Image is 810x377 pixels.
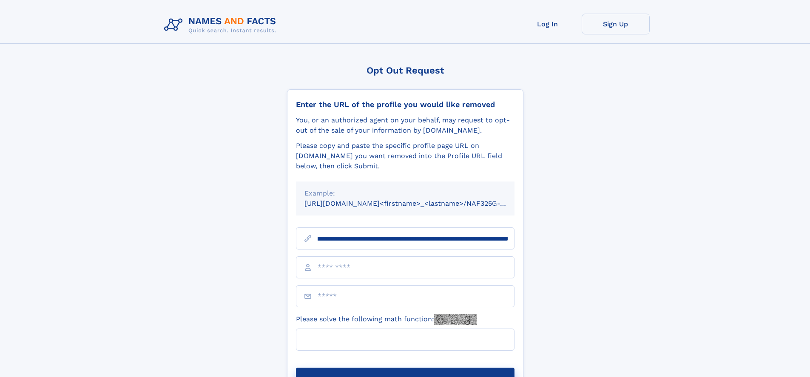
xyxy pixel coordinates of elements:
[582,14,650,34] a: Sign Up
[296,141,514,171] div: Please copy and paste the specific profile page URL on [DOMAIN_NAME] you want removed into the Pr...
[304,188,506,198] div: Example:
[287,65,523,76] div: Opt Out Request
[304,199,531,207] small: [URL][DOMAIN_NAME]<firstname>_<lastname>/NAF325G-xxxxxxxx
[514,14,582,34] a: Log In
[161,14,283,37] img: Logo Names and Facts
[296,115,514,136] div: You, or an authorized agent on your behalf, may request to opt-out of the sale of your informatio...
[296,314,477,325] label: Please solve the following math function:
[296,100,514,109] div: Enter the URL of the profile you would like removed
